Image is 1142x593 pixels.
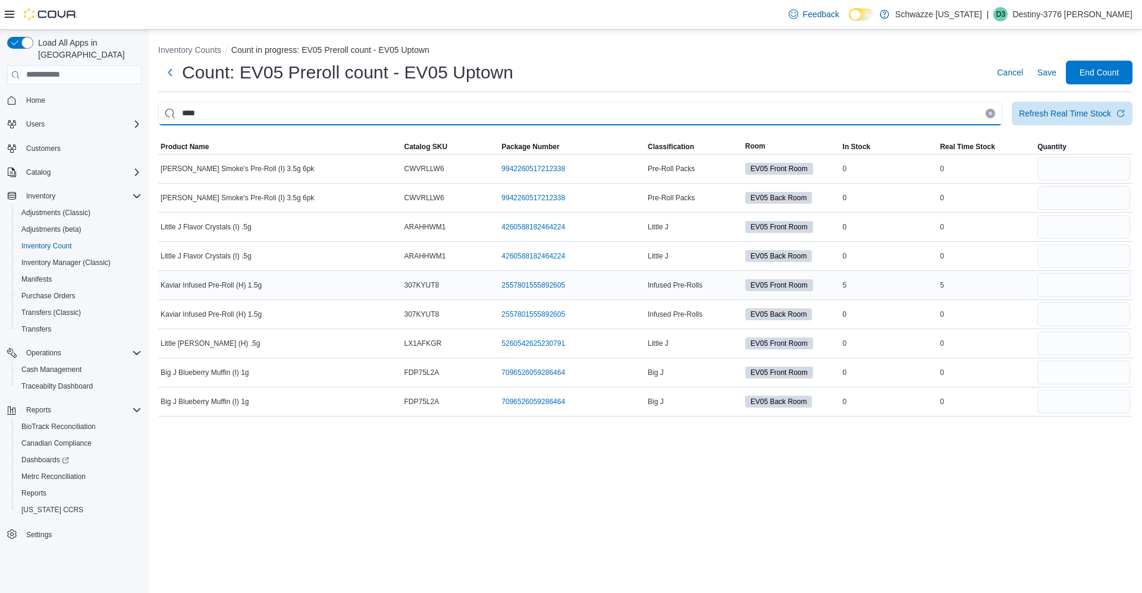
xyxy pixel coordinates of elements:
a: Traceabilty Dashboard [17,379,98,393]
a: 2557801555892605 [501,310,565,319]
div: 0 [937,395,1035,409]
button: Catalog SKU [402,140,500,154]
nav: Complex example [7,87,142,574]
button: Reports [21,403,56,417]
button: Operations [21,346,66,360]
a: Canadian Compliance [17,436,96,450]
div: 0 [840,395,938,409]
button: Users [21,117,49,131]
button: Reports [2,402,146,418]
span: Quantity [1037,142,1066,152]
div: 0 [840,191,938,205]
div: 0 [840,220,938,234]
span: Little J [648,251,669,261]
span: Kaviar Infused Pre-Roll (H) 1.5g [161,310,262,319]
a: Manifests [17,272,57,286]
button: Manifests [12,271,146,288]
span: Little J [648,222,669,232]
span: Cash Management [17,362,142,377]
button: Metrc Reconciliation [12,468,146,485]
span: EV05 Front Room [745,163,813,175]
span: Dashboards [21,455,69,465]
span: EV05 Front Room [751,338,808,349]
span: Inventory [21,189,142,203]
span: Canadian Compliance [21,439,92,448]
button: Classification [645,140,743,154]
a: Inventory Count [17,239,77,253]
span: Little [PERSON_NAME] (H) .5g [161,339,260,348]
span: In Stock [843,142,871,152]
span: Big J Blueberry Muffin (I) 1g [161,368,249,377]
button: End Count [1066,61,1132,84]
button: Real Time Stock [937,140,1035,154]
span: Washington CCRS [17,503,142,517]
div: 0 [840,249,938,263]
button: Inventory Counts [158,45,221,55]
span: Reports [21,403,142,417]
span: Infused Pre-Rolls [648,310,702,319]
button: Inventory Count [12,238,146,254]
div: 0 [840,365,938,380]
span: Settings [21,526,142,541]
div: 0 [937,249,1035,263]
button: Transfers (Classic) [12,304,146,321]
button: Product Name [158,140,402,154]
span: Catalog [21,165,142,179]
span: CWVRLLW6 [404,164,444,174]
a: Adjustments (Classic) [17,206,95,220]
input: Dark Mode [849,8,874,21]
span: Customers [26,144,61,153]
span: Big J [648,397,664,406]
span: Settings [26,530,52,540]
a: Transfers (Classic) [17,305,86,320]
span: Operations [21,346,142,360]
a: Customers [21,141,65,156]
span: Little J [648,339,669,348]
span: ARAHHWM1 [404,222,446,232]
span: Infused Pre-Rolls [648,280,702,290]
div: 0 [937,307,1035,321]
button: Clear input [986,109,995,118]
button: Customers [2,140,146,157]
span: Save [1037,67,1056,78]
span: Inventory Count [17,239,142,253]
a: Cash Management [17,362,86,377]
a: Adjustments (beta) [17,222,86,236]
input: This is a search bar. After typing your query, hit enter to filter the results lower in the page. [158,102,1002,125]
a: 4260588182464224 [501,222,565,232]
span: Home [21,93,142,108]
div: 0 [840,307,938,321]
span: Catalog SKU [404,142,448,152]
span: EV05 Front Room [751,163,808,174]
button: In Stock [840,140,938,154]
span: Adjustments (beta) [17,222,142,236]
a: Settings [21,528,57,542]
span: Little J Flavor Crystals (I) .5g [161,222,252,232]
button: Operations [2,345,146,361]
div: 0 [937,191,1035,205]
span: EV05 Front Room [745,337,813,349]
span: FDP75L2A [404,397,440,406]
span: Reports [21,488,46,498]
span: EV05 Front Room [751,367,808,378]
span: Pre-Roll Packs [648,164,695,174]
span: Transfers [21,324,51,334]
span: Adjustments (Classic) [21,208,90,217]
span: Traceabilty Dashboard [17,379,142,393]
p: Schwazze [US_STATE] [895,7,982,21]
a: 4260588182464224 [501,251,565,261]
span: Inventory [26,191,55,201]
span: Users [21,117,142,131]
button: Home [2,92,146,109]
span: Inventory Manager (Classic) [17,256,142,270]
a: Purchase Orders [17,289,80,303]
a: [US_STATE] CCRS [17,503,88,517]
p: Destiny-3776 [PERSON_NAME] [1012,7,1132,21]
button: Settings [2,525,146,542]
span: Users [26,119,45,129]
button: Quantity [1035,140,1132,154]
span: Transfers [17,322,142,336]
span: EV05 Back Room [745,250,812,262]
span: Little J Flavor Crystals (I) .5g [161,251,252,261]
